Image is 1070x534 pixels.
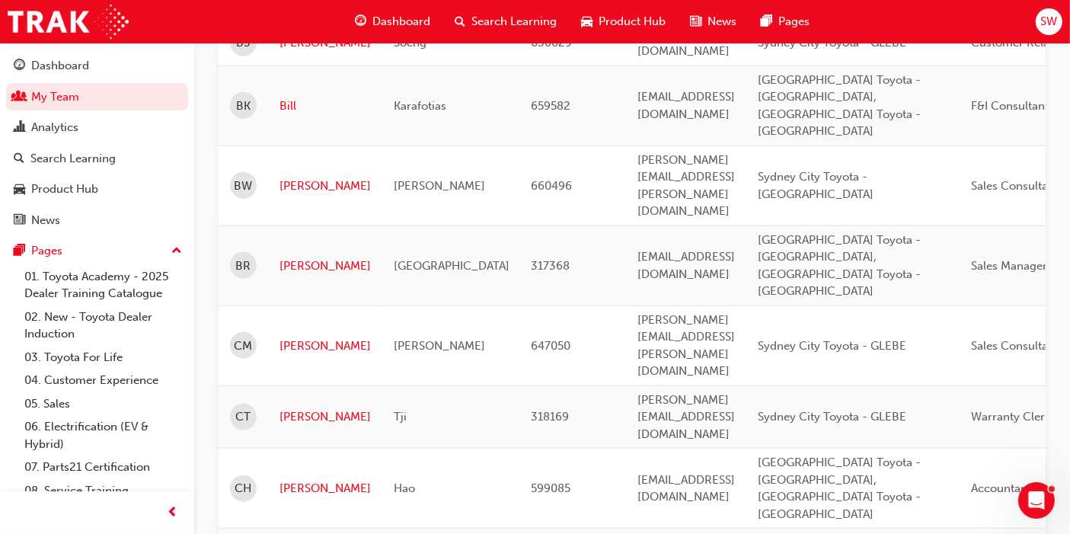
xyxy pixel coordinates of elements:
[236,408,251,426] span: CT
[971,259,1047,273] span: Sales Manager
[442,6,569,37] a: search-iconSearch Learning
[778,13,810,30] span: Pages
[31,242,62,260] div: Pages
[236,98,251,115] span: BK
[971,410,1051,424] span: Warranty Clerk
[758,456,921,521] span: [GEOGRAPHIC_DATA] Toyota - [GEOGRAPHIC_DATA], [GEOGRAPHIC_DATA] Toyota - [GEOGRAPHIC_DATA]
[18,369,188,392] a: 04. Customer Experience
[6,237,188,265] button: Pages
[637,393,735,441] span: [PERSON_NAME][EMAIL_ADDRESS][DOMAIN_NAME]
[14,183,25,197] span: car-icon
[279,408,371,426] a: [PERSON_NAME]
[18,392,188,416] a: 05. Sales
[569,6,678,37] a: car-iconProduct Hub
[394,179,485,193] span: [PERSON_NAME]
[18,415,188,456] a: 06. Electrification (EV & Hybrid)
[531,179,572,193] span: 660496
[14,245,25,258] span: pages-icon
[637,250,735,281] span: [EMAIL_ADDRESS][DOMAIN_NAME]
[1036,8,1062,35] button: SW
[758,339,906,353] span: Sydney City Toyota - GLEBE
[637,473,735,504] span: [EMAIL_ADDRESS][DOMAIN_NAME]
[394,410,407,424] span: Tji
[8,5,129,39] img: Trak
[18,305,188,346] a: 02. New - Toyota Dealer Induction
[6,206,188,235] a: News
[637,313,735,379] span: [PERSON_NAME][EMAIL_ADDRESS][PERSON_NAME][DOMAIN_NAME]
[14,91,25,104] span: people-icon
[581,12,592,31] span: car-icon
[18,456,188,479] a: 07. Parts21 Certification
[235,177,253,195] span: BW
[455,12,465,31] span: search-icon
[707,13,736,30] span: News
[14,152,24,166] span: search-icon
[971,339,1059,353] span: Sales Consultant
[279,257,371,275] a: [PERSON_NAME]
[372,13,430,30] span: Dashboard
[394,99,446,113] span: Karafotias
[31,212,60,229] div: News
[171,241,182,261] span: up-icon
[690,12,701,31] span: news-icon
[14,214,25,228] span: news-icon
[279,177,371,195] a: [PERSON_NAME]
[279,337,371,355] a: [PERSON_NAME]
[758,410,906,424] span: Sydney City Toyota - GLEBE
[31,119,78,136] div: Analytics
[6,52,188,80] a: Dashboard
[394,339,485,353] span: [PERSON_NAME]
[394,481,415,495] span: Hao
[394,259,509,273] span: [GEOGRAPHIC_DATA]
[637,90,735,121] span: [EMAIL_ADDRESS][DOMAIN_NAME]
[168,504,179,523] span: prev-icon
[761,12,772,31] span: pages-icon
[235,480,252,497] span: CH
[355,12,366,31] span: guage-icon
[971,179,1059,193] span: Sales Consultant
[531,99,570,113] span: 659582
[6,114,188,142] a: Analytics
[599,13,666,30] span: Product Hub
[678,6,749,37] a: news-iconNews
[235,337,253,355] span: CM
[236,257,251,275] span: BR
[1040,13,1057,30] span: SW
[749,6,822,37] a: pages-iconPages
[6,145,188,173] a: Search Learning
[14,121,25,135] span: chart-icon
[1018,482,1055,519] iframe: Intercom live chat
[18,479,188,503] a: 08. Service Training
[6,175,188,203] a: Product Hub
[30,150,116,168] div: Search Learning
[758,170,874,201] span: Sydney City Toyota - [GEOGRAPHIC_DATA]
[31,57,89,75] div: Dashboard
[758,233,921,299] span: [GEOGRAPHIC_DATA] Toyota - [GEOGRAPHIC_DATA], [GEOGRAPHIC_DATA] Toyota - [GEOGRAPHIC_DATA]
[279,98,371,115] a: Bill
[343,6,442,37] a: guage-iconDashboard
[471,13,557,30] span: Search Learning
[6,49,188,237] button: DashboardMy TeamAnalyticsSearch LearningProduct HubNews
[971,481,1031,495] span: Accountant
[14,59,25,73] span: guage-icon
[279,480,371,497] a: [PERSON_NAME]
[531,481,570,495] span: 599085
[637,153,735,219] span: [PERSON_NAME][EMAIL_ADDRESS][PERSON_NAME][DOMAIN_NAME]
[531,339,570,353] span: 647050
[31,181,98,198] div: Product Hub
[18,346,188,369] a: 03. Toyota For Life
[18,265,188,305] a: 01. Toyota Academy - 2025 Dealer Training Catalogue
[531,259,570,273] span: 317368
[6,83,188,111] a: My Team
[531,410,569,424] span: 318169
[758,73,921,139] span: [GEOGRAPHIC_DATA] Toyota - [GEOGRAPHIC_DATA], [GEOGRAPHIC_DATA] Toyota - [GEOGRAPHIC_DATA]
